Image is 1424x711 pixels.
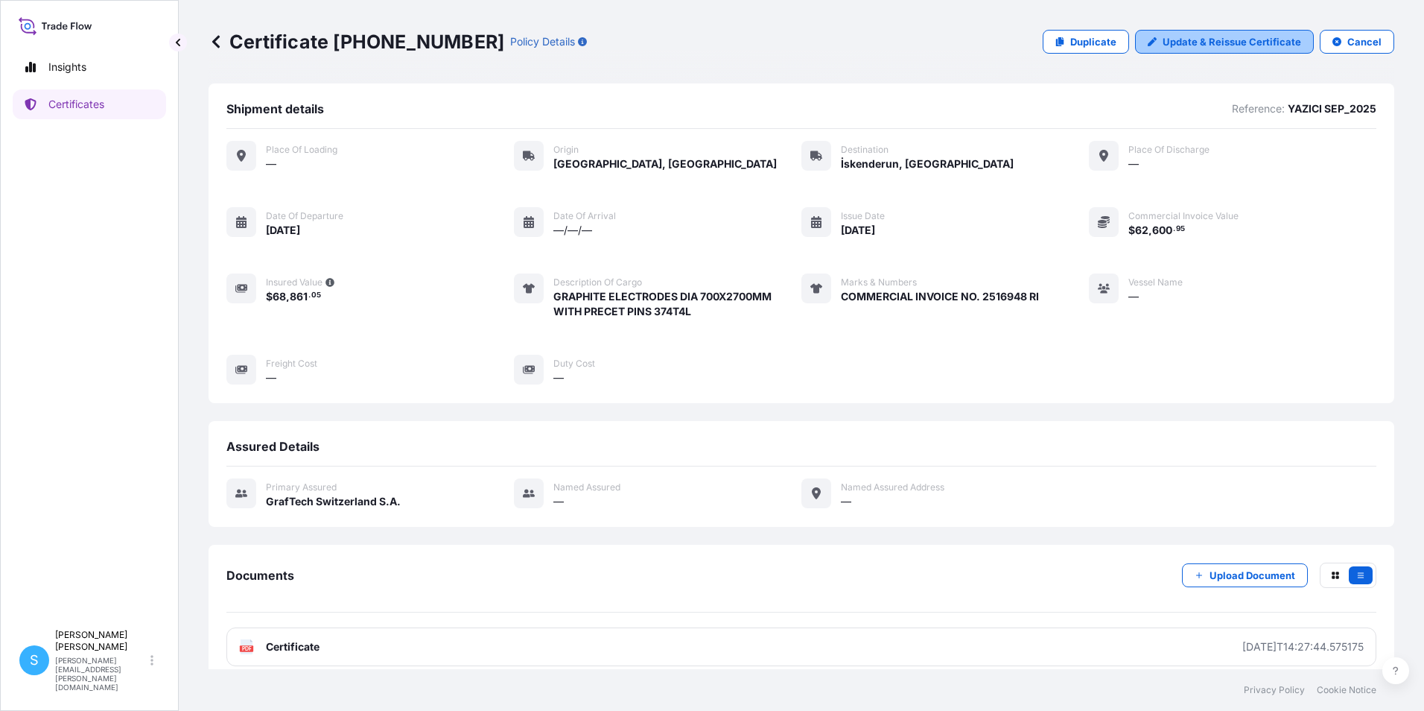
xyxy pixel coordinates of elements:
[226,439,320,454] span: Assured Details
[1148,225,1152,236] span: ,
[841,223,875,238] span: [DATE]
[1128,157,1139,171] span: —
[226,101,324,116] span: Shipment details
[226,568,294,583] span: Documents
[1128,210,1239,222] span: Commercial Invoice Value
[553,210,616,222] span: Date of arrival
[273,291,286,302] span: 68
[553,494,564,509] span: —
[266,639,320,654] span: Certificate
[1347,34,1382,49] p: Cancel
[553,223,592,238] span: —/—/—
[311,293,321,298] span: 05
[1320,30,1394,54] button: Cancel
[266,370,276,385] span: —
[841,494,851,509] span: —
[553,358,595,370] span: Duty Cost
[841,276,917,288] span: Marks & Numbers
[266,157,276,171] span: —
[1043,30,1129,54] a: Duplicate
[841,210,885,222] span: Issue Date
[1070,34,1116,49] p: Duplicate
[1128,225,1135,236] span: $
[1210,568,1295,583] p: Upload Document
[266,481,337,493] span: Primary assured
[1242,639,1364,654] div: [DATE]T14:27:44.575175
[1317,684,1376,696] a: Cookie Notice
[1163,34,1301,49] p: Update & Reissue Certificate
[841,289,1039,304] span: COMMERCIAL INVOICE NO. 2516948 RI
[510,34,575,49] p: Policy Details
[1152,225,1172,236] span: 600
[55,629,147,653] p: [PERSON_NAME] [PERSON_NAME]
[266,494,401,509] span: GrafTech Switzerland S.A.
[30,653,39,668] span: S
[1182,563,1308,587] button: Upload Document
[553,157,777,171] span: [GEOGRAPHIC_DATA], [GEOGRAPHIC_DATA]
[1288,101,1376,116] p: YAZICI SEP_2025
[841,481,944,493] span: Named Assured Address
[841,144,889,156] span: Destination
[553,370,564,385] span: —
[242,646,252,651] text: PDF
[553,276,642,288] span: Description of cargo
[290,291,308,302] span: 861
[266,210,343,222] span: Date of departure
[1128,276,1183,288] span: Vessel Name
[841,157,1014,171] span: İskenderun, [GEOGRAPHIC_DATA]
[1128,289,1139,304] span: —
[48,60,86,75] p: Insights
[266,358,317,370] span: Freight Cost
[1173,227,1175,232] span: .
[266,223,300,238] span: [DATE]
[209,30,504,54] p: Certificate [PHONE_NUMBER]
[13,52,166,82] a: Insights
[266,144,337,156] span: Place of Loading
[308,293,311,298] span: .
[55,656,147,692] p: [PERSON_NAME][EMAIL_ADDRESS][PERSON_NAME][DOMAIN_NAME]
[1232,101,1285,116] p: Reference:
[553,481,620,493] span: Named Assured
[1244,684,1305,696] a: Privacy Policy
[1128,144,1210,156] span: Place of discharge
[1176,227,1185,232] span: 95
[266,291,273,302] span: $
[553,289,774,319] span: GRAPHITE ELECTRODES DIA 700X2700MM WITH PRECET PINS 374T4L
[1135,30,1314,54] a: Update & Reissue Certificate
[226,628,1376,666] a: PDFCertificate[DATE]T14:27:44.575175
[13,89,166,119] a: Certificates
[266,276,322,288] span: Insured Value
[553,144,579,156] span: Origin
[1135,225,1148,236] span: 62
[48,97,104,112] p: Certificates
[286,291,290,302] span: ,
